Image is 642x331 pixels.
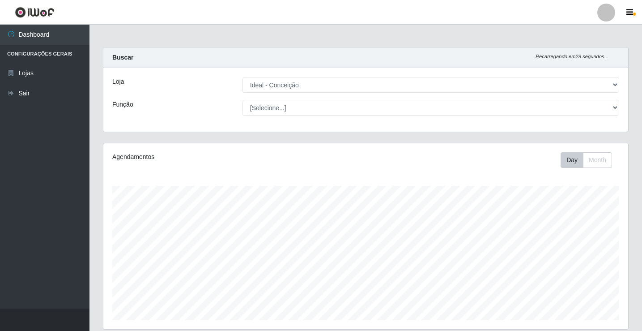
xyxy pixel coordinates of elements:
[112,100,133,109] label: Função
[561,152,583,168] button: Day
[583,152,612,168] button: Month
[536,54,608,59] i: Recarregando em 29 segundos...
[15,7,55,18] img: CoreUI Logo
[561,152,619,168] div: Toolbar with button groups
[112,152,316,162] div: Agendamentos
[112,54,133,61] strong: Buscar
[112,77,124,86] label: Loja
[561,152,612,168] div: First group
